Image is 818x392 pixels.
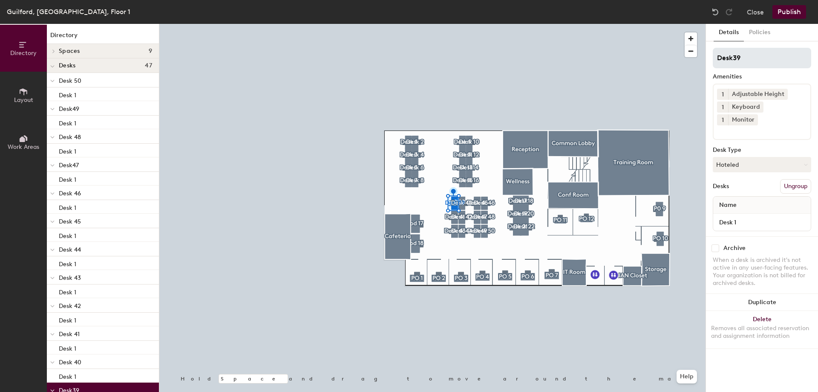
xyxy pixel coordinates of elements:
span: 9 [149,48,152,55]
div: Keyboard [728,102,763,113]
span: Name [715,197,741,213]
div: Amenities [713,73,811,80]
button: 1 [717,102,728,113]
span: Desk 46 [59,190,81,197]
p: Desk 1 [59,314,76,324]
button: Ungroup [780,179,811,194]
span: 47 [145,62,152,69]
p: Desk 1 [59,89,76,99]
span: Desk 42 [59,302,81,310]
span: Desk 48 [59,134,81,141]
div: Removes all associated reservation and assignment information [711,325,813,340]
span: Desk 44 [59,246,81,253]
div: Guilford, [GEOGRAPHIC_DATA], Floor 1 [7,6,130,17]
p: Desk 1 [59,174,76,183]
h1: Directory [47,31,159,44]
button: Details [714,24,744,41]
img: Redo [725,8,733,16]
span: 1 [722,103,724,112]
div: Desks [713,183,729,190]
button: Help [677,370,697,383]
span: 1 [722,90,724,99]
button: 1 [717,89,728,100]
p: Desk 1 [59,286,76,296]
span: Desk 50 [59,77,81,84]
span: Desk47 [59,162,79,169]
button: 1 [717,114,728,125]
div: Desk Type [713,147,811,154]
span: Work Areas [8,143,39,151]
div: Monitor [728,114,758,125]
button: Hoteled [713,157,811,172]
span: Layout [14,96,33,104]
div: Adjustable Height [728,89,788,100]
p: Desk 1 [59,258,76,268]
p: Desk 1 [59,202,76,212]
button: Policies [744,24,775,41]
button: Publish [772,5,806,19]
img: Undo [711,8,720,16]
div: When a desk is archived it's not active in any user-facing features. Your organization is not bil... [713,256,811,287]
span: Desk 45 [59,218,81,225]
div: Archive [723,245,746,252]
button: DeleteRemoves all associated reservation and assignment information [706,311,818,348]
button: Duplicate [706,294,818,311]
span: Desk49 [59,105,79,113]
span: Desk 43 [59,274,81,282]
p: Desk 1 [59,117,76,127]
button: Close [747,5,764,19]
input: Unnamed desk [715,216,809,228]
span: Desk 40 [59,359,81,366]
p: Desk 1 [59,230,76,240]
span: Desk 41 [59,331,80,338]
span: Spaces [59,48,80,55]
span: 1 [722,116,724,125]
span: Desks [59,62,75,69]
p: Desk 1 [59,145,76,155]
p: Desk 1 [59,371,76,380]
p: Desk 1 [59,343,76,352]
span: Directory [10,49,37,57]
